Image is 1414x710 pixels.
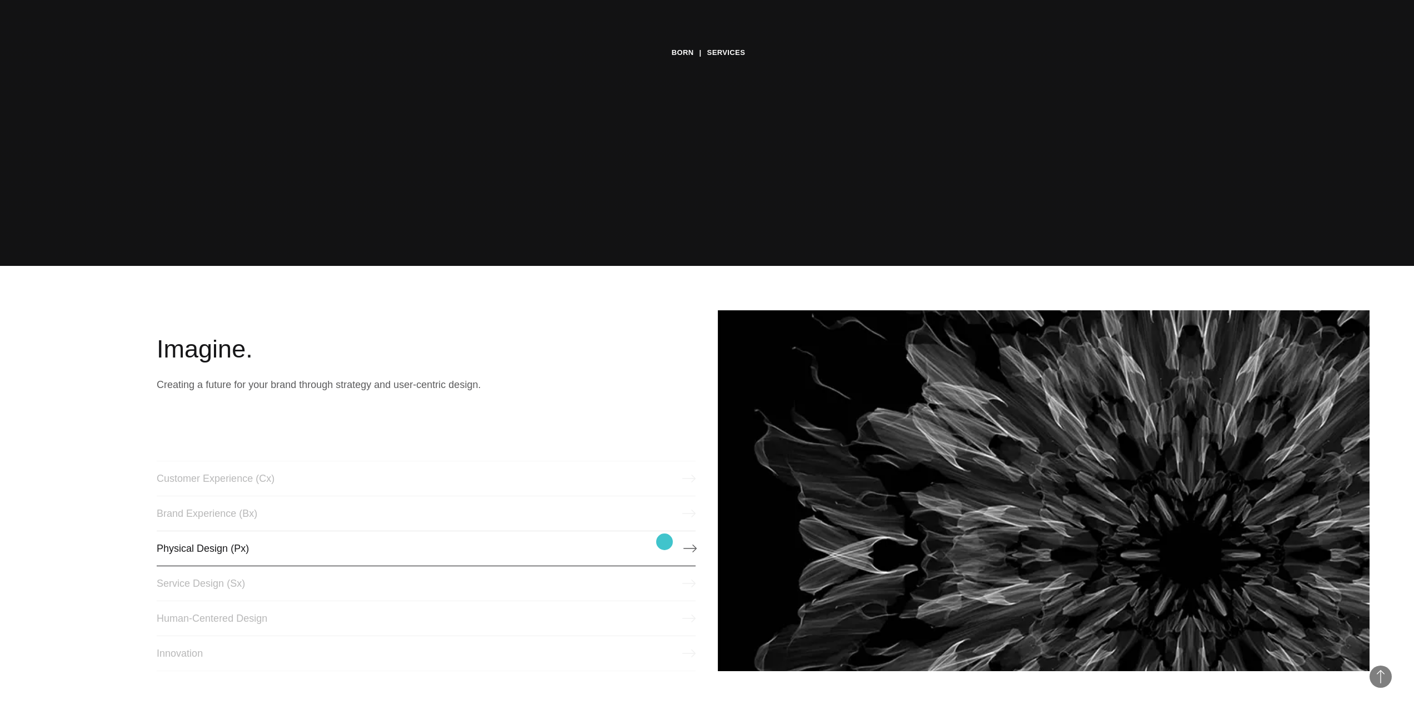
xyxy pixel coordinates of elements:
a: BORN [672,44,694,61]
a: Human-Centered Design [157,601,696,636]
h2: Imagine. [157,333,696,366]
a: Physical Design (Px) [157,531,696,566]
a: Customer Experience (Cx) [157,461,696,496]
a: Innovation [157,636,696,671]
p: Creating a future for your brand through strategy and user-centric design. [157,377,696,392]
a: Services [707,44,746,61]
button: Back to Top [1370,666,1392,688]
a: Brand Experience (Bx) [157,496,696,531]
a: Service Design (Sx) [157,566,696,601]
